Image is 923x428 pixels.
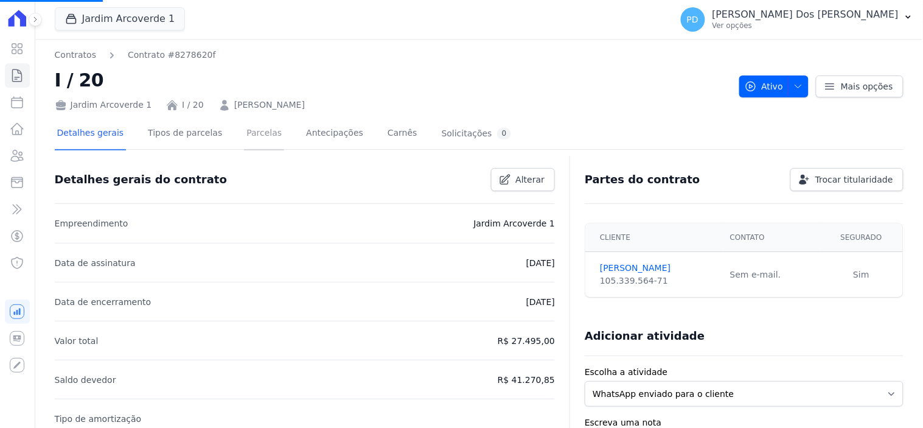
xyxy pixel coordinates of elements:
a: Trocar titularidade [790,168,904,191]
span: Trocar titularidade [815,174,893,186]
p: Valor total [55,334,99,348]
button: PD [PERSON_NAME] Dos [PERSON_NAME] Ver opções [671,2,923,37]
p: Data de assinatura [55,256,136,270]
nav: Breadcrumb [55,49,216,61]
h3: Detalhes gerais do contrato [55,172,227,187]
div: 0 [497,128,512,139]
a: Detalhes gerais [55,118,127,150]
a: [PERSON_NAME] [234,99,305,111]
p: Empreendimento [55,216,128,231]
p: [DATE] [526,295,555,309]
h3: Partes do contrato [585,172,700,187]
span: Mais opções [841,80,893,93]
p: [DATE] [526,256,555,270]
h2: I / 20 [55,66,730,94]
th: Contato [723,223,820,252]
th: Segurado [820,223,903,252]
p: Data de encerramento [55,295,152,309]
p: Ver opções [712,21,899,30]
button: Ativo [739,75,809,97]
a: Alterar [491,168,556,191]
a: Parcelas [244,118,284,150]
td: Sem e-mail. [723,252,820,298]
a: Carnês [385,118,420,150]
div: Solicitações [442,128,512,139]
a: Mais opções [816,75,904,97]
span: Ativo [745,75,784,97]
p: Jardim Arcoverde 1 [474,216,556,231]
a: Contratos [55,49,96,61]
h3: Adicionar atividade [585,329,705,343]
p: Saldo devedor [55,373,116,387]
a: I / 20 [182,99,204,111]
p: [PERSON_NAME] Dos [PERSON_NAME] [712,9,899,21]
a: Solicitações0 [439,118,514,150]
td: Sim [820,252,903,298]
div: 105.339.564-71 [600,275,716,287]
p: R$ 27.495,00 [498,334,555,348]
a: Tipos de parcelas [145,118,225,150]
a: [PERSON_NAME] [600,262,716,275]
a: Antecipações [304,118,366,150]
nav: Breadcrumb [55,49,730,61]
span: PD [687,15,698,24]
th: Cliente [585,223,723,252]
button: Jardim Arcoverde 1 [55,7,186,30]
label: Escolha a atividade [585,366,904,379]
a: Contrato #8278620f [128,49,216,61]
div: Jardim Arcoverde 1 [55,99,152,111]
p: Tipo de amortização [55,412,142,426]
p: R$ 41.270,85 [498,373,555,387]
span: Alterar [516,174,545,186]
